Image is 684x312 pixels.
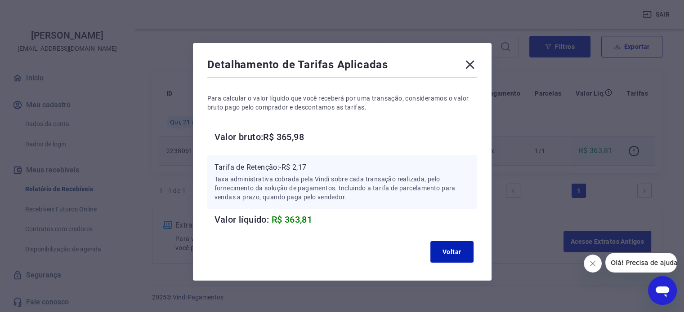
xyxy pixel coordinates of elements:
button: Voltar [430,241,474,263]
span: R$ 363,81 [272,214,313,225]
iframe: Mensagem da empresa [605,253,677,272]
span: Olá! Precisa de ajuda? [5,6,76,13]
p: Para calcular o valor líquido que você receberá por uma transação, consideramos o valor bruto pag... [207,94,477,112]
h6: Valor bruto: R$ 365,98 [215,130,477,144]
h6: Valor líquido: [215,212,477,227]
p: Tarifa de Retenção: -R$ 2,17 [215,162,470,173]
iframe: Botão para abrir a janela de mensagens [648,276,677,305]
div: Detalhamento de Tarifas Aplicadas [207,57,477,75]
p: Taxa administrativa cobrada pela Vindi sobre cada transação realizada, pelo fornecimento da soluç... [215,175,470,202]
iframe: Fechar mensagem [584,255,602,272]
